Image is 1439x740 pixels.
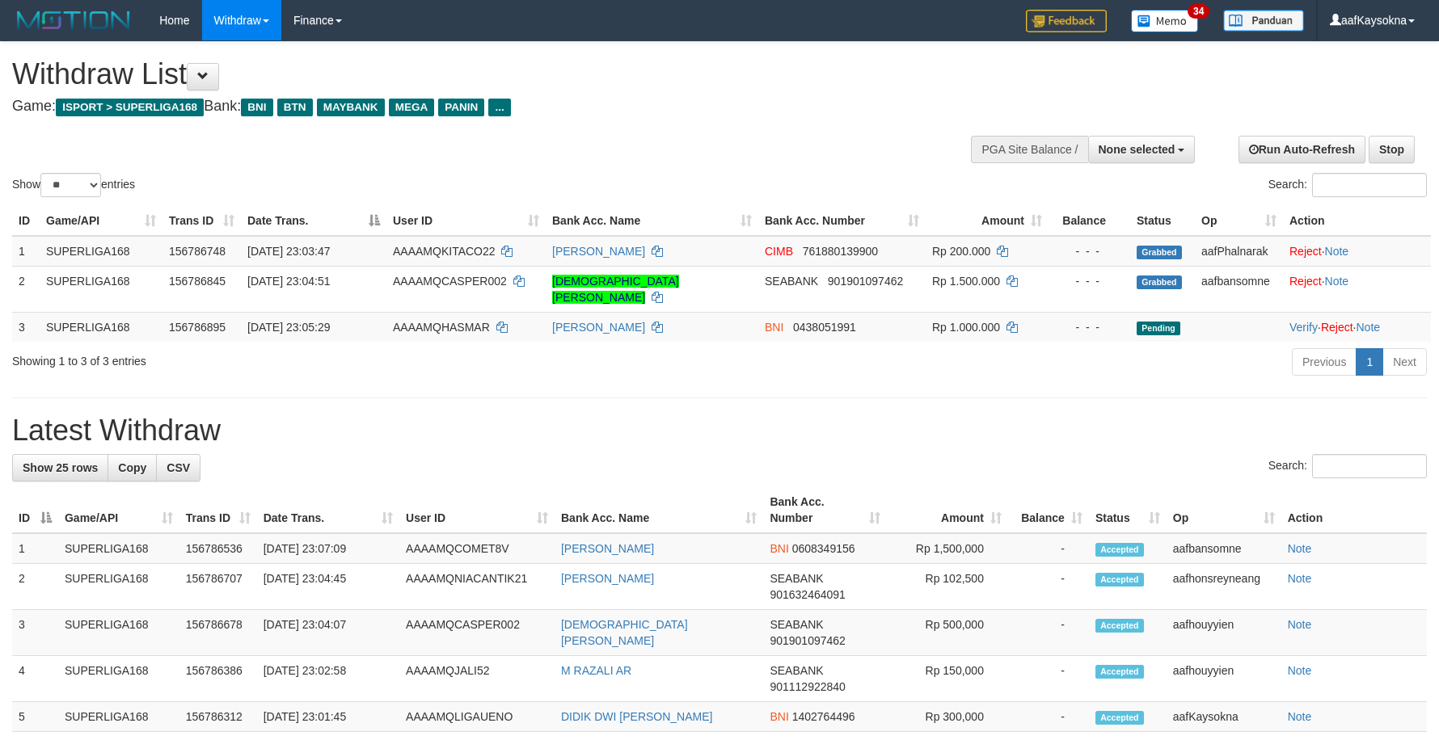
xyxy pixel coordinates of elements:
th: Status [1130,206,1195,236]
th: Balance [1049,206,1130,236]
td: SUPERLIGA168 [58,656,179,702]
a: [PERSON_NAME] [552,321,645,334]
a: Stop [1369,136,1415,163]
label: Search: [1268,454,1427,478]
div: - - - [1055,243,1124,259]
a: Note [1288,710,1312,723]
a: M RAZALI AR [561,664,631,677]
th: Bank Acc. Number: activate to sort column ascending [758,206,926,236]
span: Copy 901901097462 to clipboard [770,634,845,647]
td: SUPERLIGA168 [58,610,179,656]
span: Copy 761880139900 to clipboard [803,245,878,258]
label: Search: [1268,173,1427,197]
span: Copy 901632464091 to clipboard [770,588,845,601]
span: BNI [770,710,788,723]
a: Reject [1289,275,1322,288]
td: AAAAMQCASPER002 [399,610,555,656]
th: Op: activate to sort column ascending [1167,487,1281,533]
img: Feedback.jpg [1026,10,1107,32]
span: Rp 1.000.000 [932,321,1000,334]
a: CSV [156,454,200,481]
th: User ID: activate to sort column ascending [399,487,555,533]
td: - [1008,564,1089,610]
td: aafhouyyien [1167,610,1281,656]
a: [PERSON_NAME] [552,245,645,258]
span: BNI [770,542,788,555]
td: SUPERLIGA168 [40,312,162,342]
span: Copy 0438051991 to clipboard [793,321,856,334]
span: Grabbed [1137,275,1182,289]
span: Copy 901901097462 to clipboard [828,275,903,288]
th: Balance: activate to sort column ascending [1008,487,1089,533]
td: 4 [12,656,58,702]
span: [DATE] 23:05:29 [247,321,330,334]
select: Showentries [40,173,101,197]
a: Note [1288,664,1312,677]
h1: Latest Withdraw [12,414,1427,447]
span: SEABANK [765,275,818,288]
th: Amount: activate to sort column ascending [926,206,1049,236]
td: SUPERLIGA168 [58,702,179,732]
span: Rp 1.500.000 [932,275,1000,288]
label: Show entries [12,173,135,197]
td: - [1008,702,1089,732]
td: SUPERLIGA168 [40,236,162,267]
td: [DATE] 23:01:45 [257,702,399,732]
span: BNI [765,321,783,334]
td: aafbansomne [1195,266,1283,312]
span: CSV [167,461,190,474]
span: Copy [118,461,146,474]
td: Rp 150,000 [887,656,1008,702]
td: - [1008,656,1089,702]
span: AAAAMQHASMAR [393,321,490,334]
a: Note [1288,618,1312,631]
span: PANIN [438,99,484,116]
span: SEABANK [770,572,823,585]
td: aafhouyyien [1167,656,1281,702]
a: Run Auto-Refresh [1239,136,1365,163]
span: Rp 200.000 [932,245,990,258]
a: [PERSON_NAME] [561,542,654,555]
td: 156786312 [179,702,257,732]
a: Reject [1289,245,1322,258]
td: Rp 300,000 [887,702,1008,732]
th: Amount: activate to sort column ascending [887,487,1008,533]
img: Button%20Memo.svg [1131,10,1199,32]
td: [DATE] 23:04:45 [257,564,399,610]
td: AAAAMQJALI52 [399,656,555,702]
th: Game/API: activate to sort column ascending [58,487,179,533]
td: aafKaysokna [1167,702,1281,732]
td: · [1283,236,1431,267]
div: - - - [1055,319,1124,335]
td: aafhonsreyneang [1167,564,1281,610]
span: Copy 901112922840 to clipboard [770,680,845,693]
span: Show 25 rows [23,461,98,474]
a: Verify [1289,321,1318,334]
td: aafPhalnarak [1195,236,1283,267]
span: SEABANK [770,664,823,677]
a: Copy [108,454,157,481]
button: None selected [1088,136,1196,163]
td: 3 [12,312,40,342]
td: [DATE] 23:04:07 [257,610,399,656]
a: Previous [1292,348,1357,376]
td: - [1008,533,1089,564]
th: Op: activate to sort column ascending [1195,206,1283,236]
a: Note [1325,275,1349,288]
h4: Game: Bank: [12,99,943,115]
div: Showing 1 to 3 of 3 entries [12,347,588,369]
span: Copy 0608349156 to clipboard [792,542,855,555]
td: · [1283,266,1431,312]
a: Note [1325,245,1349,258]
a: [DEMOGRAPHIC_DATA][PERSON_NAME] [561,618,688,647]
a: Note [1288,542,1312,555]
a: 1 [1356,348,1383,376]
a: Note [1356,321,1380,334]
td: 5 [12,702,58,732]
td: 3 [12,610,58,656]
a: [PERSON_NAME] [561,572,654,585]
a: Next [1382,348,1427,376]
input: Search: [1312,173,1427,197]
td: aafbansomne [1167,533,1281,564]
td: AAAAMQLIGAUENO [399,702,555,732]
